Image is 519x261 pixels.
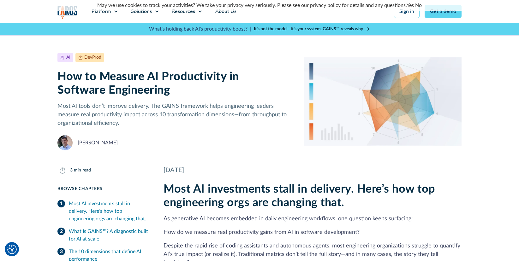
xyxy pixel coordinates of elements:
a: home [57,6,78,19]
div: Platform [92,8,111,15]
p: As generative AI becomes embedded in daily engineering workflows, one question keeps surfacing: [164,215,462,223]
div: [DATE] [164,165,462,175]
div: Resources [172,8,195,15]
img: Thierry Donneau-Golencer [57,135,73,150]
div: [PERSON_NAME] [78,139,118,147]
img: Revisit consent button [7,245,17,254]
div: min read [74,167,91,174]
p: What's holding back AI's productivity boost? | [149,25,251,33]
h1: How to Measure AI Productivity in Software Engineering [57,70,294,97]
a: What Is GAINS™? A diagnostic built for AI at scale [57,225,148,245]
h2: Most AI investments stall in delivery. Here’s how top engineering orgs are changing that. [164,183,462,210]
div: What Is GAINS™? A diagnostic built for AI at scale [69,228,148,243]
img: Ten dimensions of AI transformation [304,53,462,150]
button: Cookie Settings [7,245,17,254]
div: DevProd [84,54,101,61]
p: How do we measure real productivity gains from AI in software development? [164,228,462,237]
a: Sign in [394,5,420,18]
strong: It’s not the model—it’s your system. GAINS™ reveals why [254,27,363,31]
a: It’s not the model—it’s your system. GAINS™ reveals why [254,26,370,32]
div: AI [66,54,70,61]
div: 3 [70,167,73,174]
a: No [415,3,422,8]
a: Most AI investments stall in delivery. Here’s how top engineering orgs are changing that. [57,197,148,225]
p: Most AI tools don’t improve delivery. The GAINS framework helps engineering leaders measure real ... [57,102,294,128]
div: Most AI investments stall in delivery. Here’s how top engineering orgs are changing that. [69,200,148,223]
a: Get a demo [425,5,462,18]
img: Logo of the analytics and reporting company Faros. [57,6,78,19]
a: Yes [407,3,414,8]
div: Solutions [131,8,152,15]
div: Browse Chapters [57,186,148,192]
